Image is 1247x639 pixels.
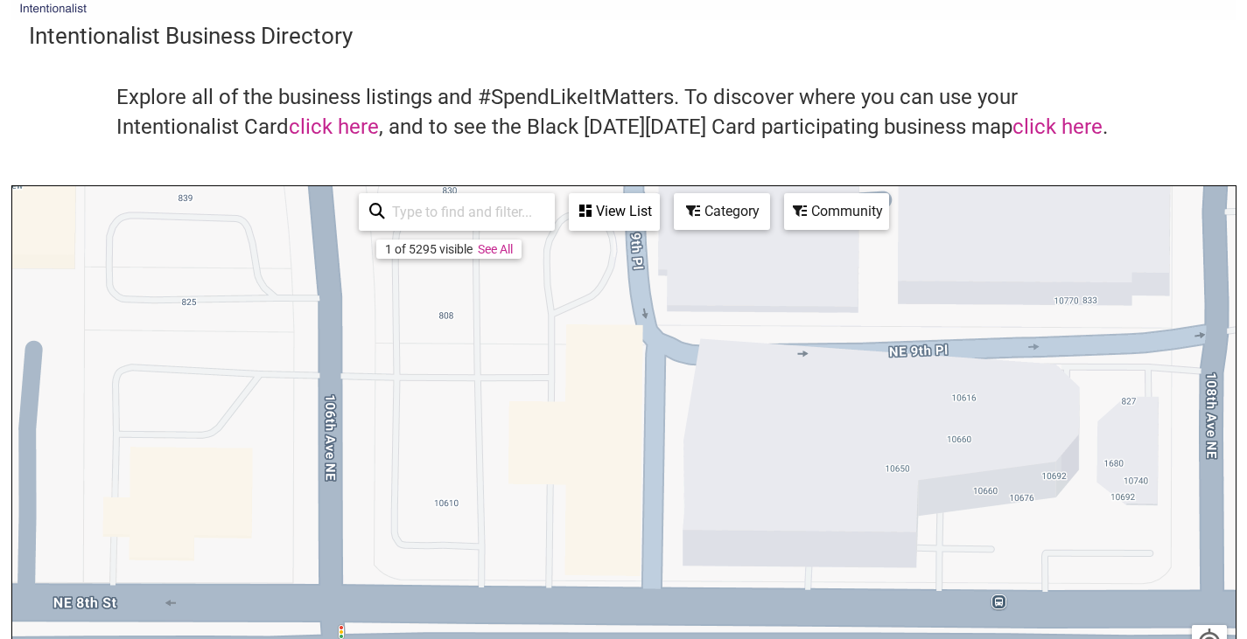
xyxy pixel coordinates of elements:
div: See a list of the visible businesses [569,193,660,231]
a: click here [289,115,379,139]
a: See All [478,242,513,256]
div: Category [676,195,768,228]
div: Filter by Community [784,193,889,230]
input: Type to find and filter... [385,195,544,229]
div: Type to search and filter [359,193,555,231]
div: View List [571,195,658,228]
h3: Intentionalist Business Directory [29,20,1219,52]
div: 1 of 5295 visible [385,242,473,256]
div: Filter by category [674,193,770,230]
h4: Explore all of the business listings and #SpendLikeItMatters. To discover where you can use your ... [116,83,1131,142]
div: Community [786,195,887,228]
a: click here [1012,115,1103,139]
